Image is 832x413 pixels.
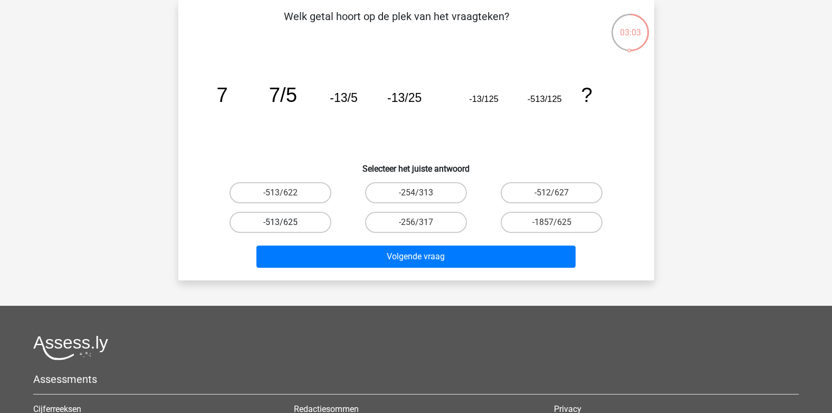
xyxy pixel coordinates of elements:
[195,155,637,174] h6: Selecteer het juiste antwoord
[269,83,297,106] tspan: 7/5
[195,8,598,40] p: Welk getal hoort op de plek van het vraagteken?
[501,182,603,203] label: -512/627
[256,246,576,268] button: Volgende vraag
[216,83,227,106] tspan: 7
[610,13,650,39] div: 03:03
[469,94,499,104] tspan: -13/125
[581,83,592,106] tspan: ?
[501,212,603,233] label: -1857/625
[33,373,799,386] h5: Assessments
[365,182,467,203] label: -254/313
[229,182,331,203] label: -513/622
[330,91,357,105] tspan: -13/5
[527,94,561,104] tspan: -513/125
[229,212,331,233] label: -513/625
[365,212,467,233] label: -256/317
[33,335,108,360] img: Assessly logo
[387,91,422,105] tspan: -13/25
